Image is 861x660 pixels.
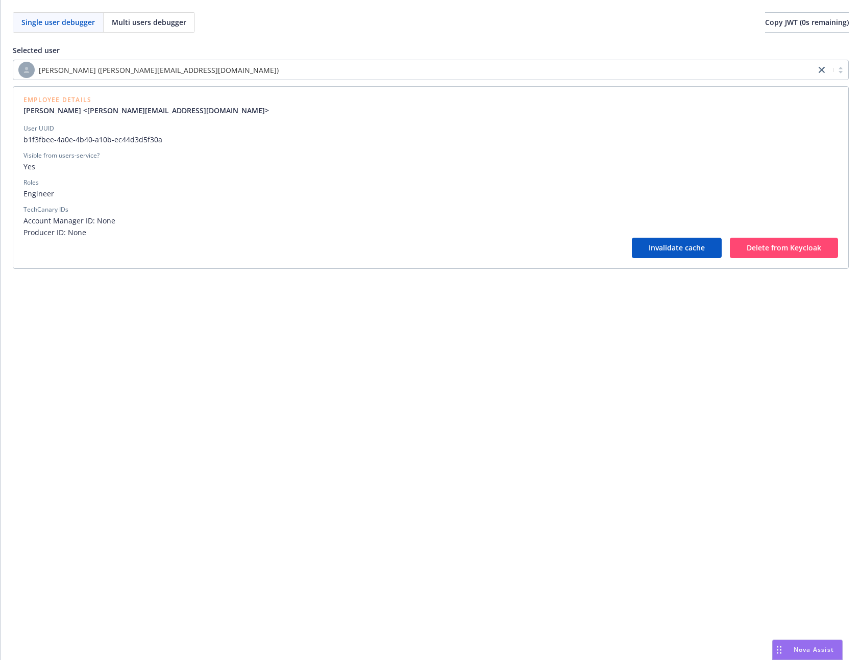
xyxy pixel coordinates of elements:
a: [PERSON_NAME] <[PERSON_NAME][EMAIL_ADDRESS][DOMAIN_NAME]> [23,105,277,116]
span: [PERSON_NAME] ([PERSON_NAME][EMAIL_ADDRESS][DOMAIN_NAME]) [39,65,279,75]
span: Producer ID: None [23,227,838,238]
div: Drag to move [773,640,785,659]
span: b1f3fbee-4a0e-4b40-a10b-ec44d3d5f30a [23,134,838,145]
span: Engineer [23,188,838,199]
a: close [816,64,828,76]
span: [PERSON_NAME] ([PERSON_NAME][EMAIL_ADDRESS][DOMAIN_NAME]) [18,62,810,78]
button: Invalidate cache [632,238,722,258]
span: Copy JWT ( 0 s remaining) [765,17,849,27]
button: Nova Assist [772,640,843,660]
span: Selected user [13,45,60,55]
span: Invalidate cache [649,243,705,252]
span: Account Manager ID: None [23,215,838,226]
span: Nova Assist [794,645,834,654]
span: Employee Details [23,97,277,103]
span: Yes [23,161,838,172]
div: Roles [23,178,39,187]
div: User UUID [23,124,54,133]
div: Visible from users-service? [23,151,100,160]
span: Multi users debugger [112,17,186,28]
div: TechCanary IDs [23,205,68,214]
span: Single user debugger [21,17,95,28]
span: Delete from Keycloak [747,243,821,252]
button: Copy JWT (0s remaining) [765,12,849,33]
button: Delete from Keycloak [730,238,838,258]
